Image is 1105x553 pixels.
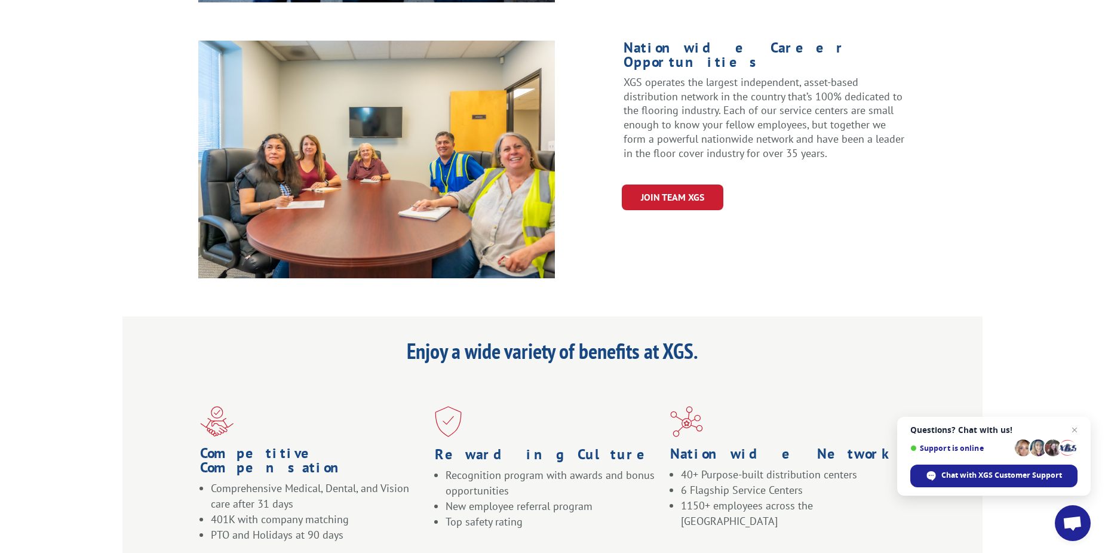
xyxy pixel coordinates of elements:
span: Chat with XGS Customer Support [941,470,1062,481]
li: Top safety rating [446,514,661,530]
p: XGS operates the largest independent, asset-based distribution network in the country that’s 100%... [624,75,907,161]
li: 401K with company matching [211,512,426,527]
img: Chino_Shoot_Selects32 [198,41,555,278]
li: Comprehensive Medical, Dental, and Vision care after 31 days [211,481,426,512]
img: xgs-icon-partner-red (1) [200,406,234,437]
span: Questions? Chat with us! [910,425,1078,435]
span: Close chat [1067,423,1082,437]
li: 6 Flagship Service Centers [681,483,905,498]
div: Chat with XGS Customer Support [910,465,1078,487]
h1: Rewarding Culture [435,447,661,468]
div: Open chat [1055,505,1091,541]
img: xgs-icon-largest-independent-network-red [670,406,703,437]
li: Recognition program with awards and bonus opportunities [446,468,661,499]
h1: Competitive Compensation [200,446,426,481]
h1: Enjoy a wide variety of benefits at XGS. [337,340,768,368]
h1: Nationwide Network [670,447,905,467]
li: PTO and Holidays at 90 days [211,527,426,543]
li: 1150+ employees across the [GEOGRAPHIC_DATA] [681,498,905,529]
span: Nationwide Career Opportunities [624,38,846,71]
li: 40+ Purpose-built distribution centers [681,467,905,483]
a: Join Team XGS [622,185,723,210]
li: New employee referral program [446,499,661,514]
img: xgs-icon-safety-red [435,406,462,437]
span: Support is online [910,444,1011,453]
